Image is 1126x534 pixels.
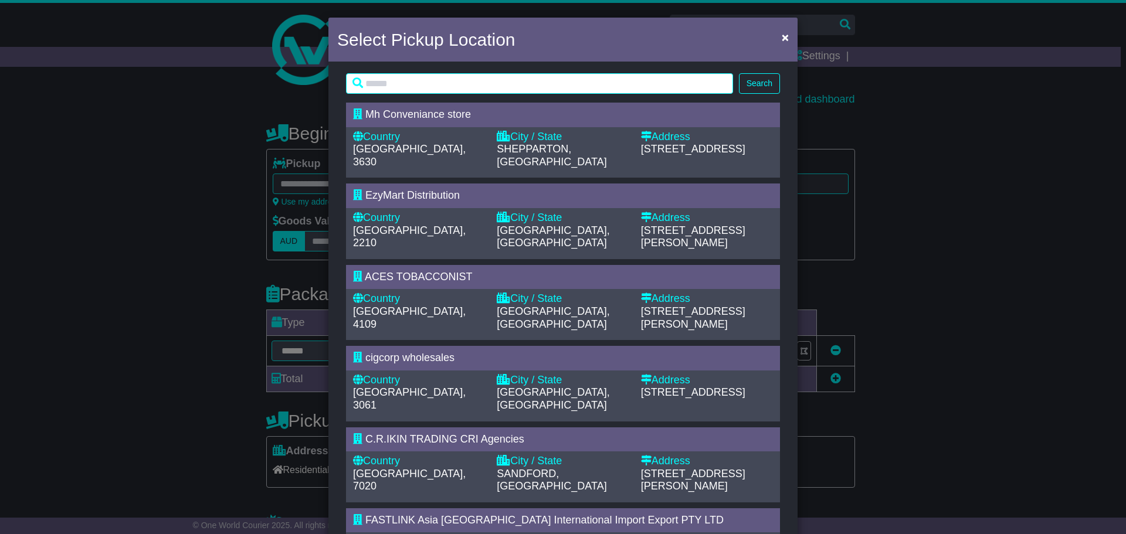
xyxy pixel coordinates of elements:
div: Country [353,131,485,144]
div: Country [353,292,485,305]
span: [GEOGRAPHIC_DATA], 2210 [353,225,466,249]
span: × [782,30,789,44]
span: [STREET_ADDRESS] [641,386,745,398]
div: Address [641,131,773,144]
span: SANDFORD, [GEOGRAPHIC_DATA] [497,468,606,492]
div: City / State [497,374,629,387]
span: ACES TOBACCONIST [365,271,472,283]
div: City / State [497,131,629,144]
span: SHEPPARTON, [GEOGRAPHIC_DATA] [497,143,606,168]
span: FASTLINK Asia [GEOGRAPHIC_DATA] International Import Export PTY LTD [365,514,724,526]
div: Address [641,374,773,387]
span: [STREET_ADDRESS][PERSON_NAME] [641,225,745,249]
span: [GEOGRAPHIC_DATA], [GEOGRAPHIC_DATA] [497,386,609,411]
div: Country [353,374,485,387]
div: City / State [497,292,629,305]
span: [GEOGRAPHIC_DATA], 4109 [353,305,466,330]
div: Address [641,212,773,225]
span: cigcorp wholesales [365,352,455,363]
div: Country [353,212,485,225]
h4: Select Pickup Location [337,26,515,53]
span: C.R.IKIN TRADING CRI Agencies [365,433,524,445]
div: City / State [497,455,629,468]
span: [GEOGRAPHIC_DATA], 3061 [353,386,466,411]
button: Close [776,25,795,49]
button: Search [739,73,780,94]
span: [GEOGRAPHIC_DATA], [GEOGRAPHIC_DATA] [497,305,609,330]
div: Address [641,292,773,305]
span: [GEOGRAPHIC_DATA], [GEOGRAPHIC_DATA] [497,225,609,249]
span: [GEOGRAPHIC_DATA], 3630 [353,143,466,168]
span: [STREET_ADDRESS][PERSON_NAME] [641,305,745,330]
span: Mh Conveniance store [365,108,471,120]
span: EzyMart Distribution [365,189,460,201]
span: [GEOGRAPHIC_DATA], 7020 [353,468,466,492]
span: [STREET_ADDRESS] [641,143,745,155]
div: Country [353,455,485,468]
span: [STREET_ADDRESS][PERSON_NAME] [641,468,745,492]
div: City / State [497,212,629,225]
div: Address [641,455,773,468]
